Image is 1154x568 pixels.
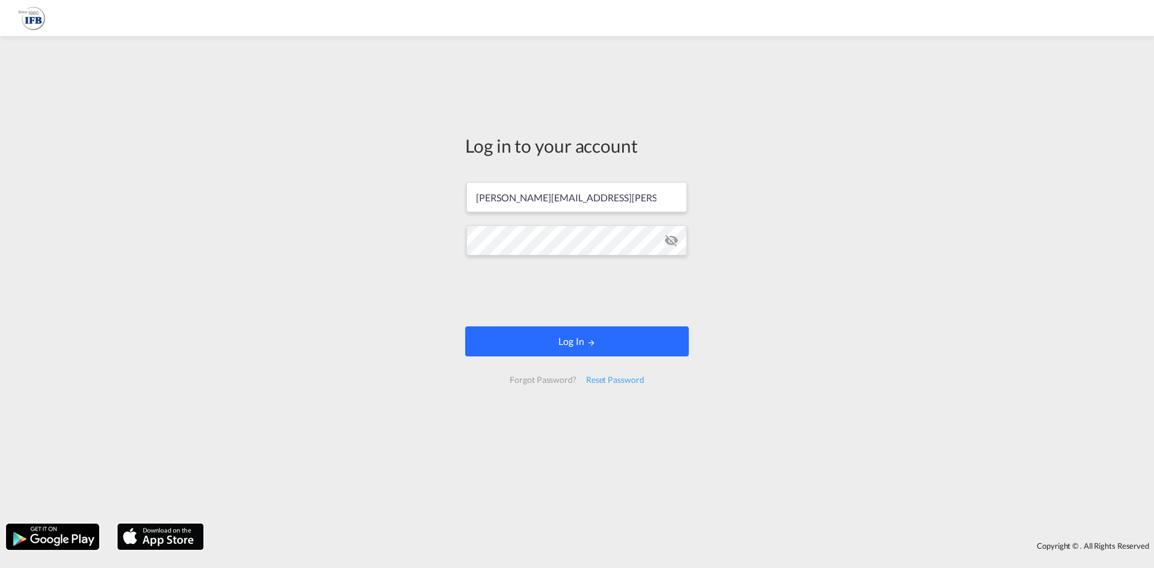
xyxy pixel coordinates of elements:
div: Forgot Password? [505,369,581,391]
img: apple.png [116,522,205,551]
div: Reset Password [581,369,649,391]
button: LOGIN [465,326,689,356]
div: Copyright © . All Rights Reserved [210,536,1154,556]
img: b628ab10256c11eeb52753acbc15d091.png [18,5,45,32]
md-icon: icon-eye-off [664,233,679,248]
iframe: reCAPTCHA [486,267,668,314]
input: Enter email/phone number [466,182,687,212]
img: google.png [5,522,100,551]
div: Log in to your account [465,133,689,158]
